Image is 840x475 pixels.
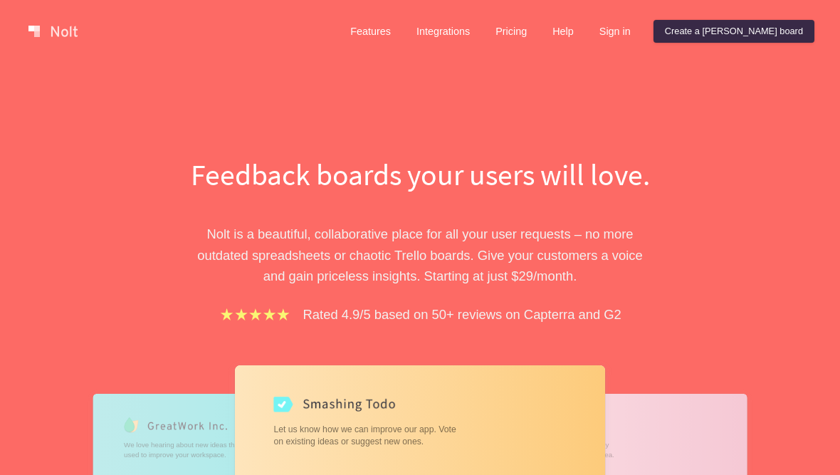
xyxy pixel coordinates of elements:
img: stars.b067e34983.png [219,306,291,323]
a: Pricing [484,20,538,43]
a: Features [339,20,402,43]
a: Help [541,20,585,43]
a: Sign in [588,20,642,43]
p: Nolt is a beautiful, collaborative place for all your user requests – no more outdated spreadshee... [174,224,666,286]
h1: Feedback boards your users will love. [174,154,666,195]
a: Integrations [405,20,481,43]
p: Rated 4.9/5 based on 50+ reviews on Capterra and G2 [303,304,621,325]
a: Create a [PERSON_NAME] board [653,20,814,43]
